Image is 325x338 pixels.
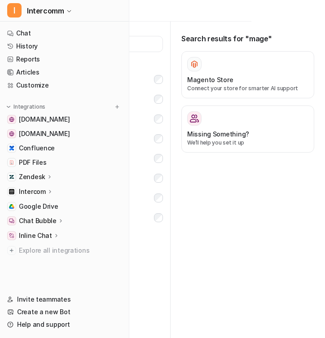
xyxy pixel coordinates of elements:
[181,33,314,44] h3: Search results for "mage"
[187,75,233,84] h3: Magento Store
[4,127,125,140] a: app.intercom.com[DOMAIN_NAME]
[5,104,12,110] img: expand menu
[181,51,314,98] button: Magento StoreMagento StoreConnect your store for smarter AI support
[19,243,122,258] span: Explore all integrations
[19,187,46,196] p: Intercom
[7,3,22,18] span: I
[9,204,14,209] img: Google Drive
[190,114,199,123] img: Missing Something?
[4,102,48,111] button: Integrations
[9,145,14,151] img: Confluence
[190,60,199,69] img: Magento Store
[4,306,125,318] a: Create a new Bot
[19,158,46,167] span: PDF Files
[4,318,125,331] a: Help and support
[9,131,14,136] img: app.intercom.com
[4,244,125,257] a: Explore all integrations
[19,216,57,225] p: Chat Bubble
[181,105,314,153] button: Missing Something?Missing Something?We’ll help you set it up
[4,293,125,306] a: Invite teammates
[4,79,125,92] a: Customize
[19,231,52,240] p: Inline Chat
[9,218,14,224] img: Chat Bubble
[4,27,125,40] a: Chat
[187,129,249,139] h3: Missing Something?
[19,172,45,181] p: Zendesk
[4,113,125,126] a: www.helpdesk.com[DOMAIN_NAME]
[4,200,125,213] a: Google DriveGoogle Drive
[4,156,125,169] a: PDF FilesPDF Files
[19,115,70,124] span: [DOMAIN_NAME]
[4,142,125,154] a: ConfluenceConfluence
[9,174,14,180] img: Zendesk
[9,160,14,165] img: PDF Files
[187,84,308,92] p: Connect your store for smarter AI support
[19,129,70,138] span: [DOMAIN_NAME]
[7,246,16,255] img: explore all integrations
[4,53,125,66] a: Reports
[9,189,14,194] img: Intercom
[4,40,125,53] a: History
[187,139,308,147] p: We’ll help you set it up
[19,144,55,153] span: Confluence
[4,66,125,79] a: Articles
[9,117,14,122] img: www.helpdesk.com
[27,4,64,17] span: Intercomm
[114,104,120,110] img: menu_add.svg
[9,233,14,238] img: Inline Chat
[19,202,58,211] span: Google Drive
[13,103,45,110] p: Integrations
